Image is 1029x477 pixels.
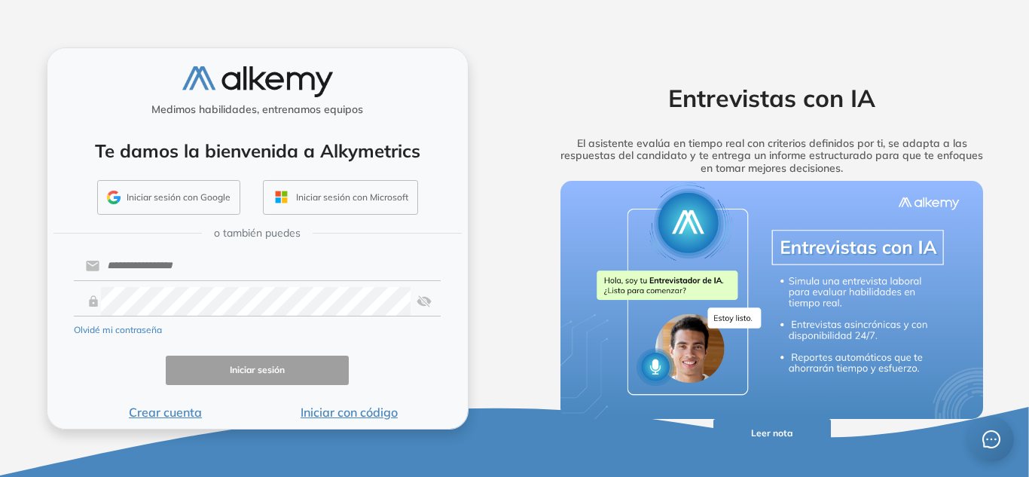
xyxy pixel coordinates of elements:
img: asd [417,287,432,316]
button: Iniciar sesión [166,356,350,385]
img: img-more-info [560,181,984,419]
h2: Entrevistas con IA [537,84,1007,112]
span: message [982,430,1001,449]
span: o también puedes [214,225,301,241]
h5: El asistente evalúa en tiempo real con criterios definidos por ti, se adapta a las respuestas del... [537,137,1007,175]
img: GMAIL_ICON [107,191,121,204]
h5: Medimos habilidades, entrenamos equipos [53,103,462,116]
button: Olvidé mi contraseña [74,323,162,337]
button: Iniciar sesión con Google [97,180,240,215]
img: logo-alkemy [182,66,333,97]
button: Leer nota [713,419,831,448]
img: OUTLOOK_ICON [273,188,290,206]
button: Crear cuenta [74,403,258,421]
button: Iniciar sesión con Microsoft [263,180,418,215]
button: Iniciar con código [257,403,441,421]
h4: Te damos la bienvenida a Alkymetrics [67,140,448,162]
